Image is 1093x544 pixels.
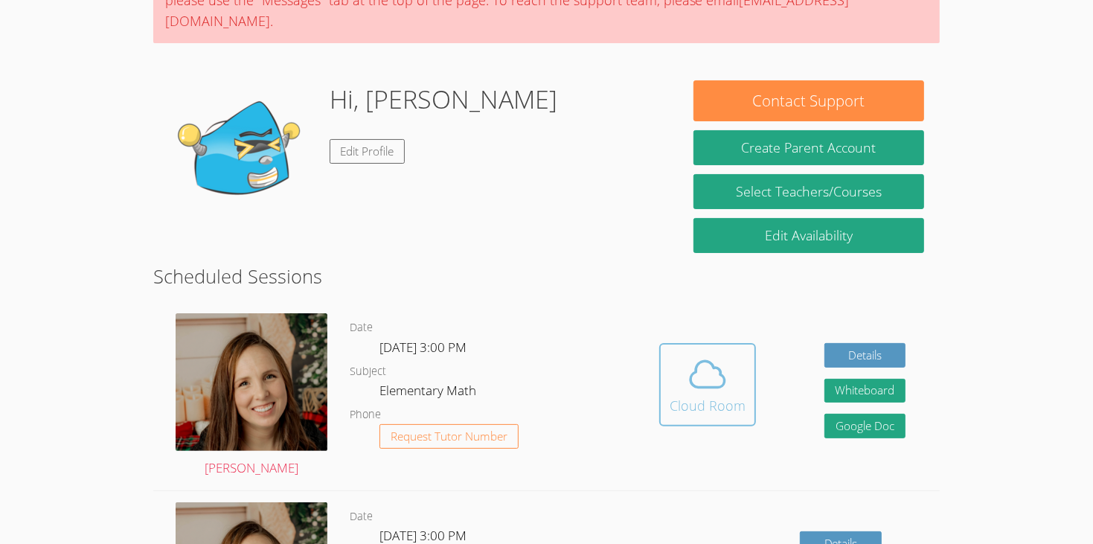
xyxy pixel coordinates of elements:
button: Whiteboard [824,379,906,403]
a: Select Teachers/Courses [693,174,924,209]
dt: Date [350,319,373,337]
a: Details [824,343,906,368]
button: Contact Support [693,80,924,121]
dt: Date [350,508,373,526]
a: [PERSON_NAME] [176,313,327,479]
button: Create Parent Account [693,130,924,165]
img: avatar.png [176,313,327,451]
h1: Hi, [PERSON_NAME] [330,80,557,118]
div: Cloud Room [670,395,746,416]
h2: Scheduled Sessions [153,262,940,290]
dt: Phone [350,406,381,424]
button: Cloud Room [659,343,756,426]
span: Request Tutor Number [391,431,507,442]
button: Request Tutor Number [379,424,519,449]
span: [DATE] 3:00 PM [379,527,467,544]
a: Edit Availability [693,218,924,253]
a: Google Doc [824,414,906,438]
dd: Elementary Math [379,380,479,406]
span: [DATE] 3:00 PM [379,339,467,356]
img: default.png [169,80,318,229]
a: Edit Profile [330,139,406,164]
dt: Subject [350,362,386,381]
